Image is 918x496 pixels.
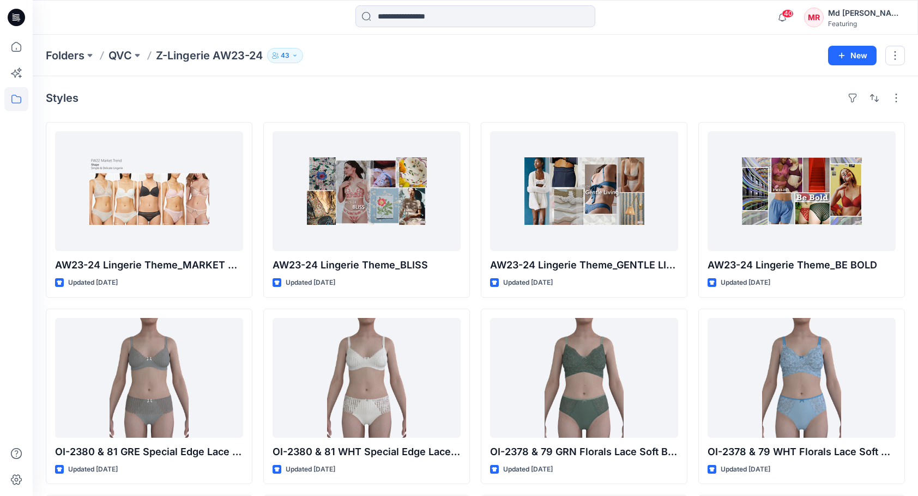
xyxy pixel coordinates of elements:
p: OI-2380 & 81 WHT Special Edge Lace Wired Bra & Brief [273,444,461,460]
div: Featuring [828,20,904,28]
button: New [828,46,877,65]
p: Updated [DATE] [286,277,335,289]
p: AW23-24 Lingerie Theme_BLISS [273,258,461,273]
p: Updated [DATE] [68,277,118,289]
a: AW23-24 Lingerie Theme_BE BOLD [708,131,896,251]
p: Updated [DATE] [503,277,553,289]
p: OI-2380 & 81 GRE Special Edge Lace Wired Bra & Brief [55,444,243,460]
p: OI-2378 & 79 GRN Florals Lace Soft Bra & Brief [490,444,678,460]
a: QVC [108,48,132,63]
div: Md [PERSON_NAME][DEMOGRAPHIC_DATA] [828,7,904,20]
a: OI-2378 & 79 GRN Florals Lace Soft Bra & Brief [490,318,678,438]
a: OI-2378 & 79 WHT Florals Lace Soft Bra & Brief [708,318,896,438]
p: AW23-24 Lingerie Theme_GENTLE LIVING [490,258,678,273]
div: MR [804,8,824,27]
p: Updated [DATE] [286,464,335,475]
p: Updated [DATE] [503,464,553,475]
p: Updated [DATE] [68,464,118,475]
a: OI-2380 & 81 GRE Special Edge Lace Wired Bra & Brief [55,318,243,438]
p: 43 [281,50,289,62]
p: Z-Lingerie AW23-24 [156,48,263,63]
a: AW23-24 Lingerie Theme_MARKET TREND [55,131,243,251]
button: 43 [267,48,303,63]
h4: Styles [46,91,78,105]
a: Folders [46,48,84,63]
p: Updated [DATE] [721,277,770,289]
a: AW23-24 Lingerie Theme_BLISS [273,131,461,251]
p: Updated [DATE] [721,464,770,475]
a: AW23-24 Lingerie Theme_GENTLE LIVING [490,131,678,251]
a: OI-2380 & 81 WHT Special Edge Lace Wired Bra & Brief [273,318,461,438]
p: OI-2378 & 79 WHT Florals Lace Soft Bra & Brief [708,444,896,460]
span: 40 [782,9,794,18]
p: AW23-24 Lingerie Theme_BE BOLD [708,258,896,273]
p: AW23-24 Lingerie Theme_MARKET TREND [55,258,243,273]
